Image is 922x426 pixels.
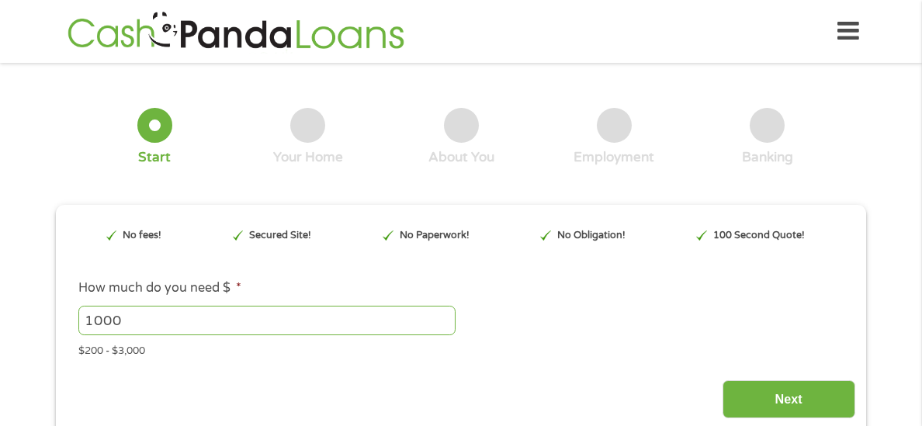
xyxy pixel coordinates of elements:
div: About You [428,149,494,166]
div: Banking [742,149,793,166]
label: How much do you need $ [78,280,241,296]
p: No fees! [123,228,161,243]
div: Your Home [273,149,343,166]
div: Employment [574,149,654,166]
img: GetLoanNow Logo [63,9,409,54]
p: No Paperwork! [400,228,470,243]
p: Secured Site! [249,228,311,243]
p: 100 Second Quote! [713,228,805,243]
div: Start [138,149,171,166]
input: Next [723,380,855,418]
div: $200 - $3,000 [78,338,844,359]
p: No Obligation! [557,228,626,243]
